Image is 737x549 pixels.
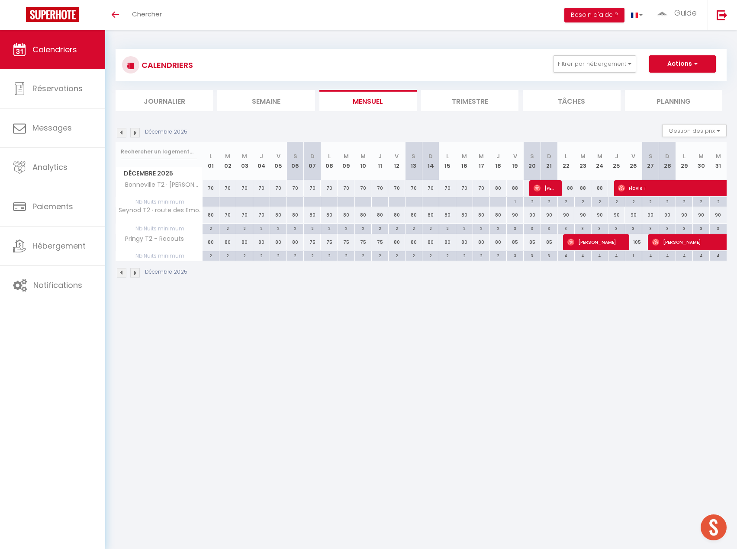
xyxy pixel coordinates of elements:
[575,197,591,205] div: 2
[32,201,73,212] span: Paiements
[117,234,186,244] span: Pringy T2 - Recouts
[422,207,439,223] div: 80
[456,180,473,196] div: 70
[422,224,439,232] div: 2
[446,152,449,160] abbr: L
[439,251,456,259] div: 2
[676,142,693,180] th: 29
[422,251,439,259] div: 2
[117,180,204,190] span: Bonneville T2 · [PERSON_NAME]
[32,83,83,94] span: Réservations
[701,514,727,540] div: Ouvrir le chat
[439,224,456,232] div: 2
[405,142,422,180] th: 13
[625,197,642,205] div: 2
[608,251,625,259] div: 4
[321,224,338,232] div: 2
[344,152,349,160] abbr: M
[354,234,371,250] div: 75
[642,197,659,205] div: 2
[665,152,669,160] abbr: D
[310,152,315,160] abbr: D
[439,180,456,196] div: 70
[304,224,320,232] div: 2
[530,152,534,160] abbr: S
[132,10,162,19] span: Chercher
[625,90,722,111] li: Planning
[625,224,642,232] div: 3
[338,142,354,180] th: 09
[717,10,727,20] img: logout
[693,224,709,232] div: 3
[209,152,212,160] abbr: L
[676,207,693,223] div: 90
[371,142,388,180] th: 11
[319,90,417,111] li: Mensuel
[253,224,270,232] div: 2
[693,197,709,205] div: 2
[541,224,557,232] div: 3
[321,142,338,180] th: 08
[354,180,371,196] div: 70
[580,152,586,160] abbr: M
[145,268,187,276] p: Décembre 2025
[355,224,371,232] div: 2
[534,180,556,196] span: [PERSON_NAME]
[219,224,236,232] div: 2
[338,234,354,250] div: 75
[608,197,625,205] div: 2
[642,142,659,180] th: 27
[507,234,524,250] div: 85
[354,207,371,223] div: 80
[642,251,659,259] div: 4
[649,152,653,160] abbr: S
[270,224,286,232] div: 2
[716,152,721,160] abbr: M
[473,207,490,223] div: 80
[456,224,473,232] div: 2
[557,142,574,180] th: 22
[253,142,270,180] th: 04
[490,224,506,232] div: 2
[591,180,608,196] div: 88
[575,251,591,259] div: 4
[524,207,541,223] div: 90
[354,142,371,180] th: 10
[439,207,456,223] div: 80
[388,180,405,196] div: 70
[557,207,574,223] div: 90
[371,180,388,196] div: 70
[338,180,354,196] div: 70
[507,180,524,196] div: 88
[662,124,727,137] button: Gestion des prix
[287,180,304,196] div: 70
[253,251,270,259] div: 2
[203,224,219,232] div: 2
[479,152,484,160] abbr: M
[557,180,574,196] div: 88
[642,224,659,232] div: 3
[659,224,676,232] div: 3
[293,152,297,160] abbr: S
[395,152,399,160] abbr: V
[236,180,253,196] div: 70
[304,251,320,259] div: 2
[116,167,202,180] span: Décembre 2025
[710,142,727,180] th: 31
[524,234,541,250] div: 85
[597,152,602,160] abbr: M
[270,207,287,223] div: 80
[328,152,331,160] abbr: L
[473,224,489,232] div: 2
[277,152,280,160] abbr: V
[507,207,524,223] div: 90
[462,152,467,160] abbr: M
[558,224,574,232] div: 3
[676,224,692,232] div: 3
[513,152,517,160] abbr: V
[203,251,219,259] div: 2
[116,90,213,111] li: Journalier
[592,251,608,259] div: 4
[710,224,727,232] div: 3
[287,224,303,232] div: 2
